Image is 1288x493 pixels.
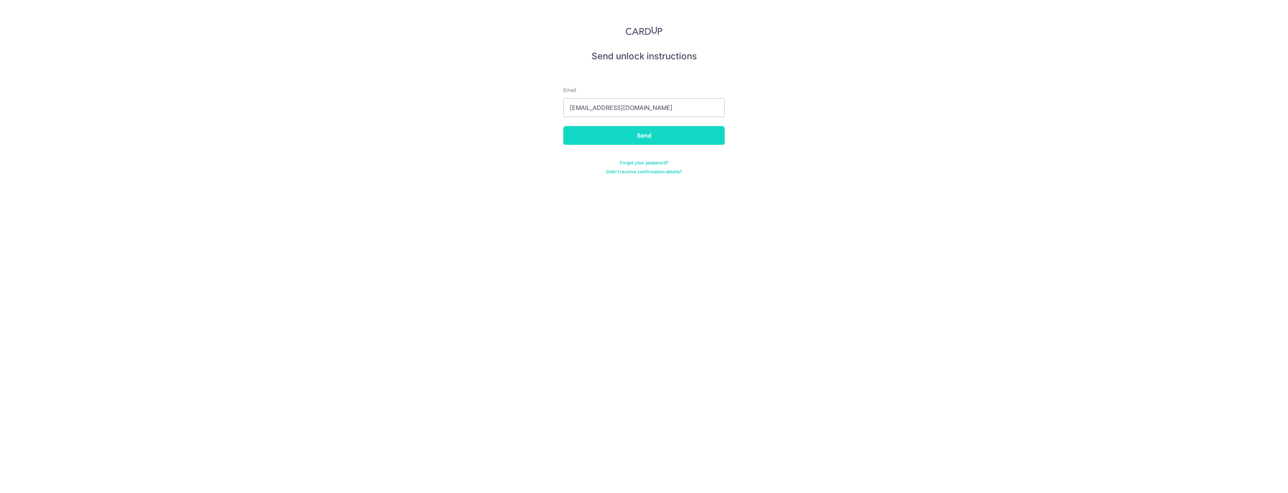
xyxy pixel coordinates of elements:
[563,98,725,117] input: Enter your Email
[620,160,668,166] a: Forgot your password?
[563,50,725,62] h5: Send unlock instructions
[606,169,682,175] a: Didn't receive confirmation details?
[626,26,662,35] img: CardUp Logo
[563,126,725,145] input: Send
[563,87,576,93] span: translation missing: en.devise.label.Email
